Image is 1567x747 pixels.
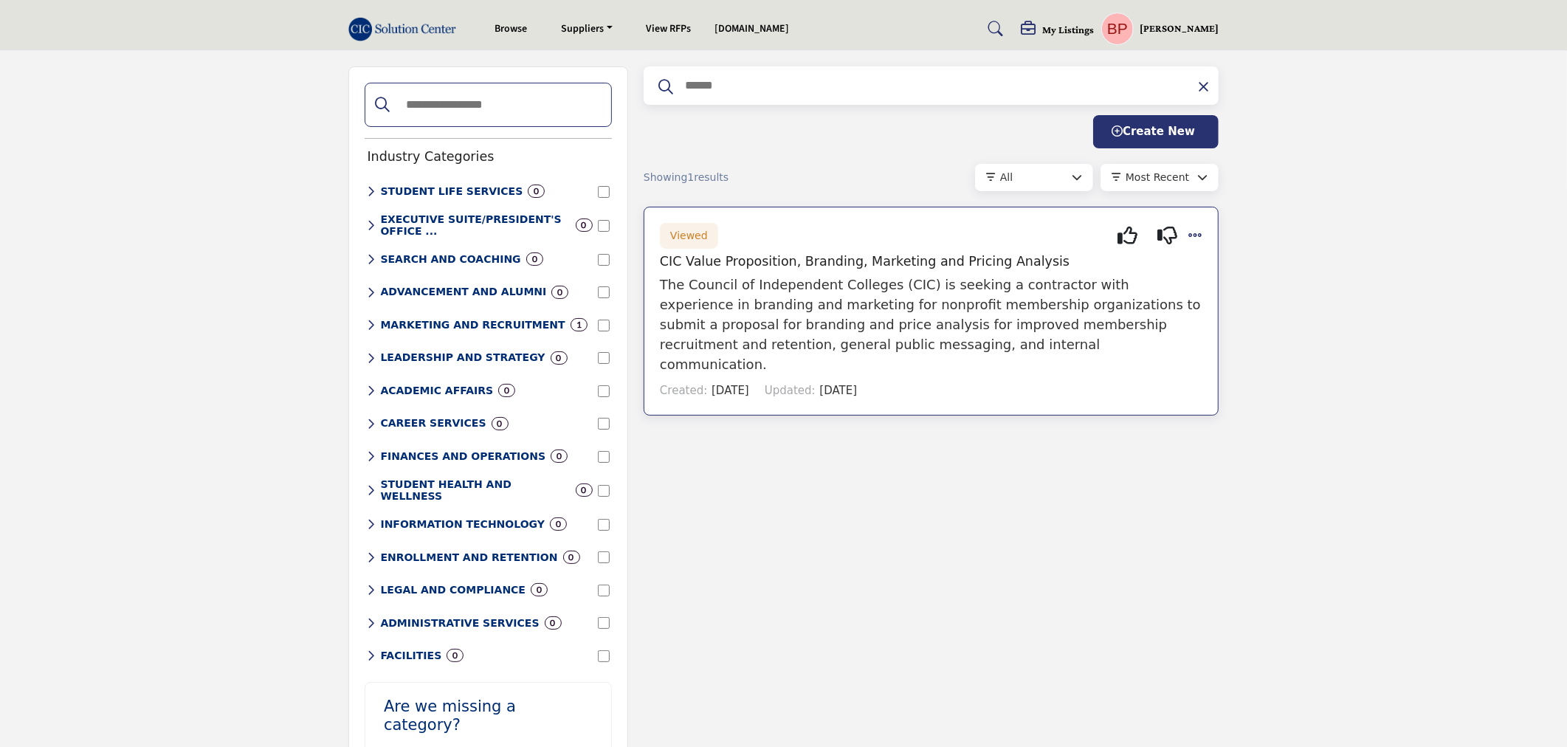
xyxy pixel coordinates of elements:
[381,551,558,564] h6: Student recruitment, enrollment management, and retention strategy solutions to optimize student ...
[557,287,562,297] b: 0
[598,385,610,397] input: Select ACADEMIC AFFAIRS
[670,230,708,241] span: Viewed
[381,478,571,503] h6: Mental health resources, medical services, and wellness program solutions for student support
[532,254,537,264] b: 0
[1140,21,1219,36] h5: [PERSON_NAME]
[598,186,610,198] input: Select STUDENT LIFE SERVICES
[576,320,582,330] b: 1
[571,318,588,331] div: 1 Results For MARKETING AND RECRUITMENT
[1101,13,1134,45] button: Show hide supplier dropdown
[974,17,1013,41] a: Search
[368,149,495,165] h5: Industry Categories
[537,585,542,595] b: 0
[550,517,567,531] div: 0 Results For INFORMATION TECHNOLOGY
[498,384,515,397] div: 0 Results For ACADEMIC AFFAIRS
[598,320,610,331] input: Select MARKETING AND RECRUITMENT
[551,450,568,463] div: 0 Results For FINANCES AND OPERATIONS
[598,418,610,430] input: Select CAREER SERVICES
[557,451,562,461] b: 0
[576,218,593,232] div: 0 Results For EXECUTIVE SUITE/PRESIDENT'S OFFICE SERVICES
[598,485,610,497] input: Select STUDENT HEALTH AND WELLNESS
[660,384,707,397] span: Created:
[381,185,523,198] h6: Campus engagement, residential life, and student activity management solutions to enhance college...
[660,254,1202,269] h5: CIC Value Proposition, Branding, Marketing and Pricing Analysis
[598,519,610,531] input: Select INFORMATION TECHNOLOGY
[492,417,509,430] div: 0 Results For CAREER SERVICES
[381,650,442,662] h6: Campus infrastructure, maintenance systems, and physical plant management solutions for education...
[551,286,568,299] div: 0 Results For ADVANCEMENT AND ALUMNI
[598,451,610,463] input: Select FINANCES AND OPERATIONS
[381,351,545,364] h6: Institutional effectiveness, strategic planning, and leadership development resources for college...
[1112,125,1195,138] span: Create New
[569,552,574,562] b: 0
[598,254,610,266] input: Select SEARCH AND COACHING
[598,286,610,298] input: Select ADVANCEMENT AND ALUMNI
[452,650,458,661] b: 0
[545,616,562,630] div: 0 Results For ADMINISTRATIVE SERVICES
[384,698,593,745] h2: Are we missing a category?
[1093,115,1219,148] button: Create New
[660,275,1202,374] p: The Council of Independent Colleges (CIC) is seeking a contractor with experience in branding and...
[381,450,546,463] h6: Financial management, budgeting tools, and operational efficiency solutions for college administr...
[495,21,527,36] a: Browse
[531,583,548,596] div: 0 Results For LEGAL AND COMPLIANCE
[1157,235,1177,236] i: Not Interested
[381,286,547,298] h6: Donor management, fundraising solutions, and alumni engagement platforms to strengthen institutio...
[381,253,521,266] h6: Executive search services, leadership coaching, and professional development programs for institu...
[557,353,562,363] b: 0
[576,483,593,497] div: 0 Results For STUDENT HEALTH AND WELLNESS
[497,419,503,429] b: 0
[715,21,790,36] a: [DOMAIN_NAME]
[504,385,509,396] b: 0
[551,351,568,365] div: 0 Results For LEADERSHIP AND STRATEGY
[534,186,539,196] b: 0
[381,617,540,630] h6: Comprehensive administrative support systems and tools to streamline college operations and proce...
[582,485,587,495] b: 0
[528,185,545,198] div: 0 Results For STUDENT LIFE SERVICES
[381,319,565,331] h6: Brand development, digital marketing, and student recruitment campaign solutions for colleges
[1021,21,1094,39] div: My Listings
[381,213,571,238] h6: Strategic planning, leadership support, and executive decision-making tools for institutional man...
[1000,171,1013,183] span: All
[381,385,494,397] h6: Academic program development, faculty resources, and curriculum enhancement solutions for higher ...
[820,384,858,397] span: [DATE]
[526,252,543,266] div: 0 Results For SEARCH AND COACHING
[348,17,464,41] img: site Logo
[598,617,610,629] input: Select ADMINISTRATIVE SERVICES
[395,89,602,121] input: Search Categories
[447,649,464,662] div: 0 Results For FACILITIES
[381,417,486,430] h6: Career planning tools, job placement platforms, and professional development resources for studen...
[551,18,623,39] a: Suppliers
[1126,171,1189,183] span: Most Recent
[582,220,587,230] b: 0
[1042,23,1094,36] h5: My Listings
[598,650,610,662] input: Select FACILITIES
[563,551,580,564] div: 0 Results For ENROLLMENT AND RETENTION
[687,171,694,183] span: 1
[644,170,816,185] div: Showing results
[598,585,610,596] input: Select LEGAL AND COMPLIANCE
[712,384,749,397] span: [DATE]
[381,518,545,531] h6: Technology infrastructure, software solutions, and digital transformation services for higher edu...
[556,519,561,529] b: 0
[598,551,610,563] input: Select ENROLLMENT AND RETENTION
[1117,235,1137,236] i: Interested
[598,220,610,232] input: Select EXECUTIVE SUITE/PRESIDENT'S OFFICE SERVICES
[765,384,816,397] span: Updated:
[381,584,526,596] h6: Regulatory compliance, risk management, and legal support services for educational institutions
[598,352,610,364] input: Select LEADERSHIP AND STRATEGY
[647,21,692,36] a: View RFPs
[551,618,556,628] b: 0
